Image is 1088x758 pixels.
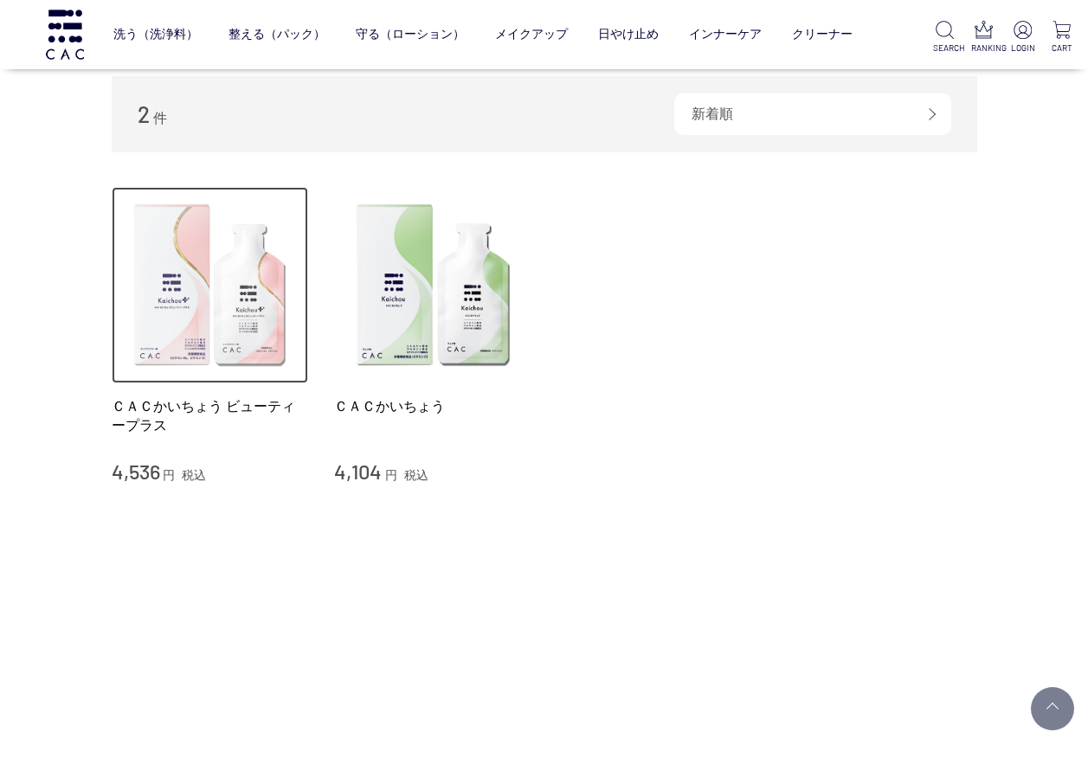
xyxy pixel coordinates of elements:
a: RANKING [971,21,996,55]
span: 2 [138,100,150,127]
a: 洗う（洗浄料） [113,13,198,56]
a: 整える（パック） [229,13,325,56]
p: CART [1049,42,1074,55]
p: LOGIN [1010,42,1035,55]
p: SEARCH [933,42,958,55]
span: 件 [153,111,167,125]
a: LOGIN [1010,21,1035,55]
div: 新着順 [674,93,951,135]
a: クリーナー [792,13,853,56]
a: ＣＡＣかいちょう [334,397,531,415]
a: SEARCH [933,21,958,55]
span: 税込 [404,468,428,482]
a: 日やけ止め [598,13,659,56]
a: ＣＡＣかいちょう ビューティープラス [112,397,309,434]
span: 円 [385,468,397,482]
a: インナーケア [689,13,762,56]
span: 税込 [182,468,206,482]
img: logo [43,10,87,59]
img: ＣＡＣかいちょう ビューティープラス [112,187,309,384]
p: RANKING [971,42,996,55]
span: 円 [163,468,175,482]
img: ＣＡＣかいちょう [334,187,531,384]
span: 4,536 [112,459,160,484]
a: CART [1049,21,1074,55]
a: メイクアップ [495,13,568,56]
span: 4,104 [334,459,382,484]
a: 守る（ローション） [356,13,465,56]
